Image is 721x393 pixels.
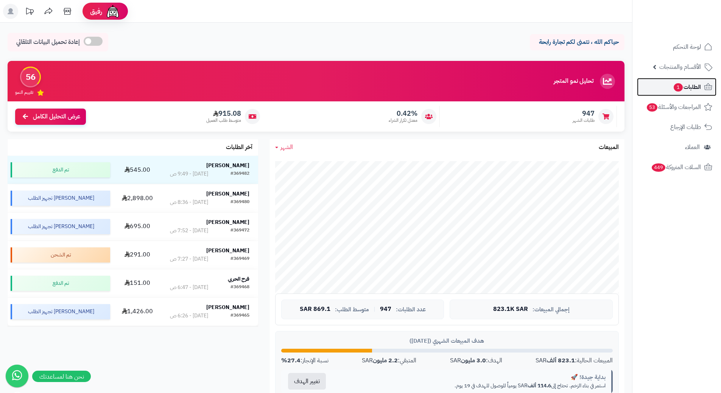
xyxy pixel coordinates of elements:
[113,298,161,326] td: 1,426.00
[389,117,417,124] span: معدل تكرار الشراء
[335,306,369,313] span: متوسط الطلب:
[230,255,249,263] div: #369469
[659,62,701,72] span: الأقسام والمنتجات
[528,382,551,390] strong: 114.6 ألف
[389,109,417,118] span: 0.42%
[230,227,249,235] div: #369472
[670,19,714,34] img: logo-2.png
[170,284,208,291] div: [DATE] - 6:47 ص
[113,269,161,297] td: 151.00
[230,170,249,178] div: #369482
[493,306,528,313] span: 823.1K SAR
[113,213,161,241] td: 695.00
[33,112,80,121] span: عرض التحليل الكامل
[230,199,249,206] div: #369480
[673,42,701,52] span: لوحة التحكم
[637,138,716,156] a: العملاء
[573,117,595,124] span: طلبات الشهر
[113,184,161,212] td: 2,898.00
[15,109,86,125] a: عرض التحليل الكامل
[652,163,666,172] span: 449
[300,306,330,313] span: 869.1 SAR
[373,356,398,365] strong: 2.2 مليون
[380,306,391,313] span: 947
[11,219,110,234] div: [PERSON_NAME] تجهيز الطلب
[206,109,241,118] span: 915.08
[105,4,120,19] img: ai-face.png
[281,356,329,365] div: نسبة الإنجاز:
[11,304,110,319] div: [PERSON_NAME] تجهيز الطلب
[11,247,110,263] div: تم الشحن
[547,356,575,365] strong: 823.1 ألف
[651,162,701,172] span: السلات المتروكة
[11,276,110,291] div: تم الدفع
[374,306,375,312] span: |
[230,312,249,320] div: #369465
[637,38,716,56] a: لوحة التحكم
[20,4,39,21] a: تحديثات المنصة
[599,144,619,151] h3: المبيعات
[637,78,716,96] a: الطلبات1
[170,255,208,263] div: [DATE] - 7:27 ص
[15,89,33,96] span: تقييم النمو
[228,275,249,283] strong: فرح الحربي
[11,191,110,206] div: [PERSON_NAME] تجهيز الطلب
[230,284,249,291] div: #369468
[685,142,700,152] span: العملاء
[637,158,716,176] a: السلات المتروكة449
[16,38,80,47] span: إعادة تحميل البيانات التلقائي
[533,306,570,313] span: إجمالي المبيعات:
[338,373,606,381] div: بداية جيدة! 🚀
[170,312,208,320] div: [DATE] - 6:26 ص
[637,118,716,136] a: طلبات الإرجاع
[573,109,595,118] span: 947
[11,162,110,177] div: تم الدفع
[450,356,502,365] div: الهدف: SAR
[646,102,701,112] span: المراجعات والأسئلة
[206,190,249,198] strong: [PERSON_NAME]
[674,83,683,92] span: 1
[673,82,701,92] span: الطلبات
[206,218,249,226] strong: [PERSON_NAME]
[281,337,613,345] div: هدف المبيعات الشهري ([DATE])
[554,78,593,85] h3: تحليل نمو المتجر
[90,7,102,16] span: رفيق
[670,122,701,132] span: طلبات الإرجاع
[338,382,606,390] p: استمر في بناء الزخم. تحتاج إلى SAR يومياً للوصول للهدف في 19 يوم.
[113,241,161,269] td: 291.00
[226,144,252,151] h3: آخر الطلبات
[281,356,301,365] strong: 27.4%
[288,373,326,390] button: تغيير الهدف
[362,356,416,365] div: المتبقي: SAR
[170,170,208,178] div: [DATE] - 9:49 ص
[206,303,249,311] strong: [PERSON_NAME]
[206,162,249,169] strong: [PERSON_NAME]
[275,143,293,152] a: الشهر
[637,98,716,116] a: المراجعات والأسئلة53
[170,227,208,235] div: [DATE] - 7:52 ص
[461,356,486,365] strong: 3.0 مليون
[536,38,619,47] p: حياكم الله ، نتمنى لكم تجارة رابحة
[206,247,249,255] strong: [PERSON_NAME]
[396,306,426,313] span: عدد الطلبات:
[280,143,293,152] span: الشهر
[647,103,657,112] span: 53
[170,199,208,206] div: [DATE] - 8:36 ص
[206,117,241,124] span: متوسط طلب العميل
[536,356,613,365] div: المبيعات الحالية: SAR
[113,156,161,184] td: 545.00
